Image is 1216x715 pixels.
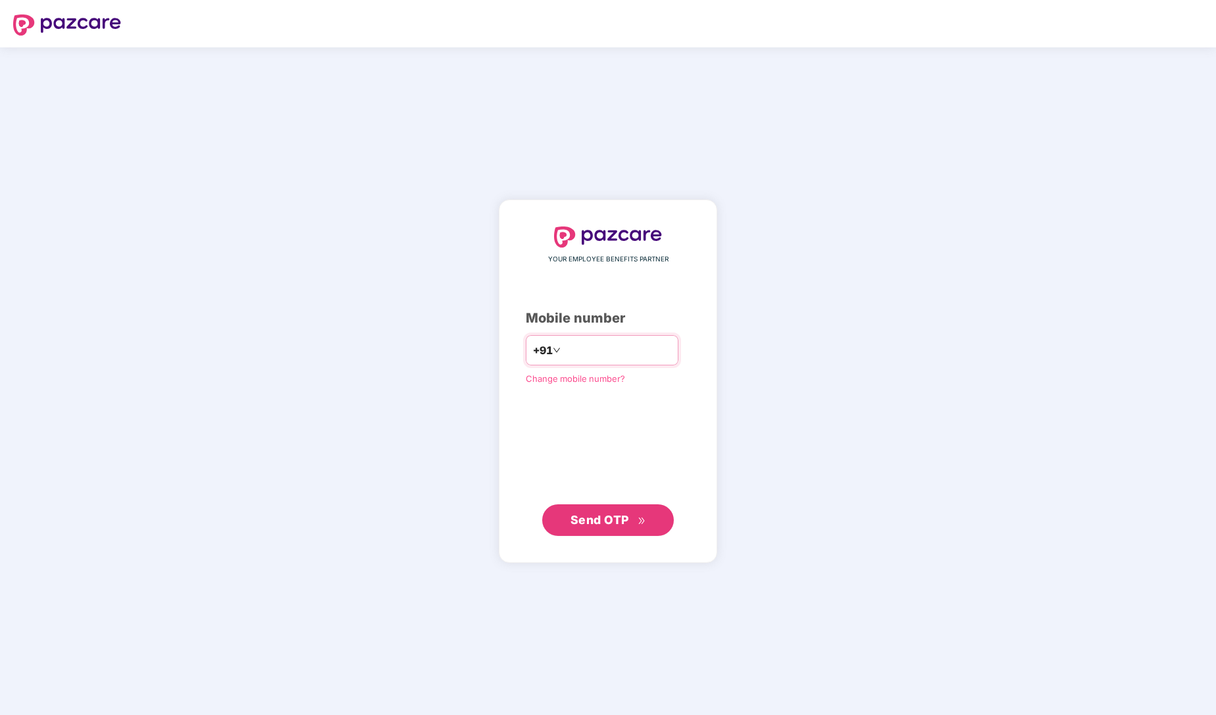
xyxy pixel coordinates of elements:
span: +91 [533,342,553,359]
span: YOUR EMPLOYEE BENEFITS PARTNER [548,254,669,265]
span: Send OTP [570,513,629,527]
button: Send OTPdouble-right [542,504,674,536]
img: logo [554,226,662,248]
span: double-right [638,517,646,525]
div: Mobile number [526,308,690,329]
a: Change mobile number? [526,373,625,384]
span: down [553,346,561,354]
img: logo [13,14,121,36]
